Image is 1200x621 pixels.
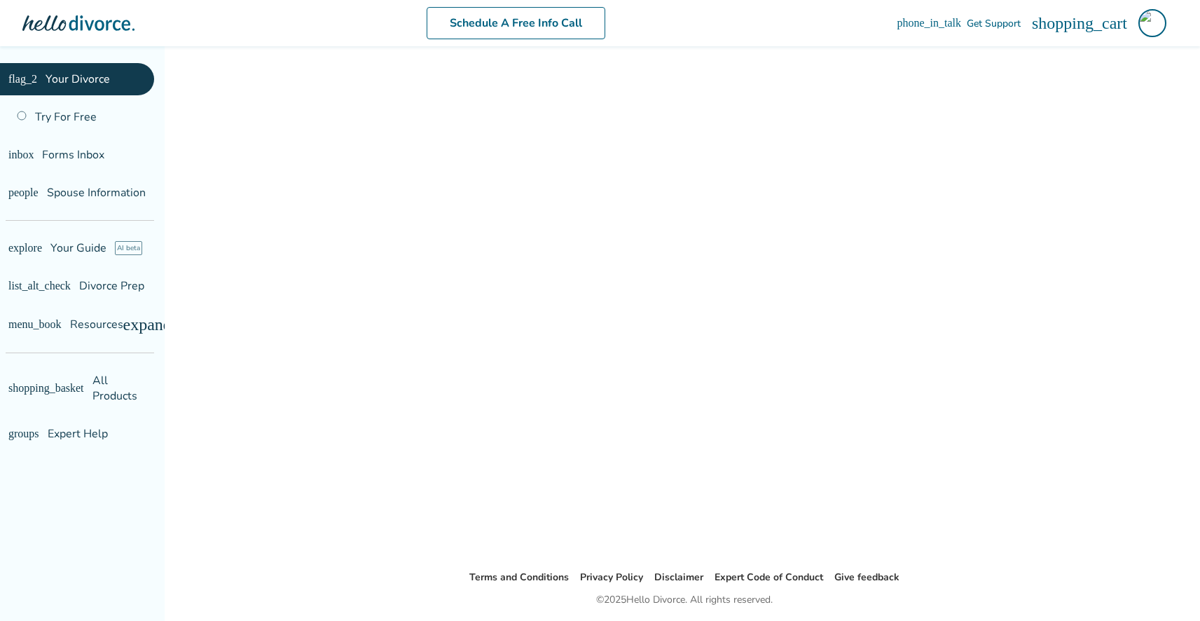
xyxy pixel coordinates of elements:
span: explore [8,243,42,254]
span: shopping_basket [8,383,84,394]
span: inbox [8,149,34,161]
span: Resources [8,317,123,332]
span: Get Support [967,17,1021,30]
span: list_alt_check [8,280,71,292]
span: expand_more [123,316,215,333]
div: © 2025 Hello Divorce. All rights reserved. [596,592,773,608]
span: shopping_cart [1032,15,1127,32]
a: Expert Code of Conduct [715,571,823,584]
a: Schedule A Free Info Call [427,7,605,39]
a: Privacy Policy [580,571,643,584]
li: Give feedback [834,569,899,586]
span: flag_2 [8,74,37,85]
span: AI beta [115,241,142,255]
li: Disclaimer [654,569,703,586]
img: amy.ennis@gmail.com [1138,9,1166,37]
span: people [8,187,39,198]
a: Terms and Conditions [469,571,569,584]
span: groups [8,428,39,439]
span: Forms Inbox [42,147,104,163]
span: phone_in_talk [897,18,961,29]
a: phone_in_talkGet Support [897,17,1021,30]
span: menu_book [8,319,62,330]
